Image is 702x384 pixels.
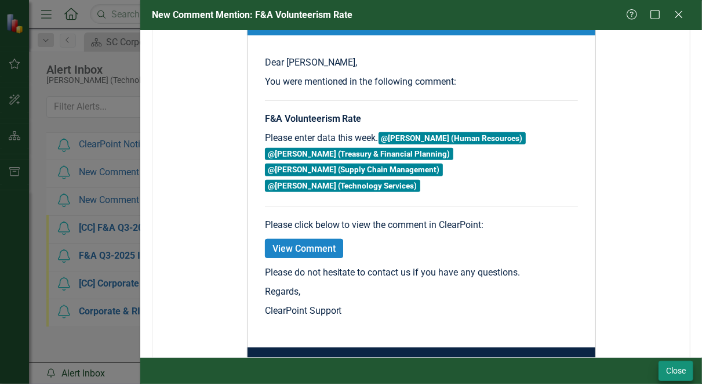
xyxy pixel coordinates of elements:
p: Dear [PERSON_NAME], [265,56,578,70]
a: View Comment [265,239,343,258]
p: You were mentioned in the following comment: [265,75,578,89]
strong: F&A Volunteerism Rate [265,113,362,124]
label: @[PERSON_NAME] (Treasury & Financial Planning) [265,148,453,160]
button: Close [659,361,693,381]
p: Please click below to view the comment in ClearPoint: [265,219,578,232]
p: Please do not hesitate to contact us if you have any questions. [265,266,578,280]
label: @[PERSON_NAME] (Technology Services) [265,180,420,192]
p: ClearPoint Support [265,305,578,318]
p: Please enter data this week. [265,132,578,195]
label: @[PERSON_NAME] (Supply Chain Management) [265,164,443,176]
p: Regards, [265,285,578,299]
span: New Comment Mention: F&A Volunteerism Rate [152,9,352,20]
label: @[PERSON_NAME] (Human Resources) [379,132,526,144]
